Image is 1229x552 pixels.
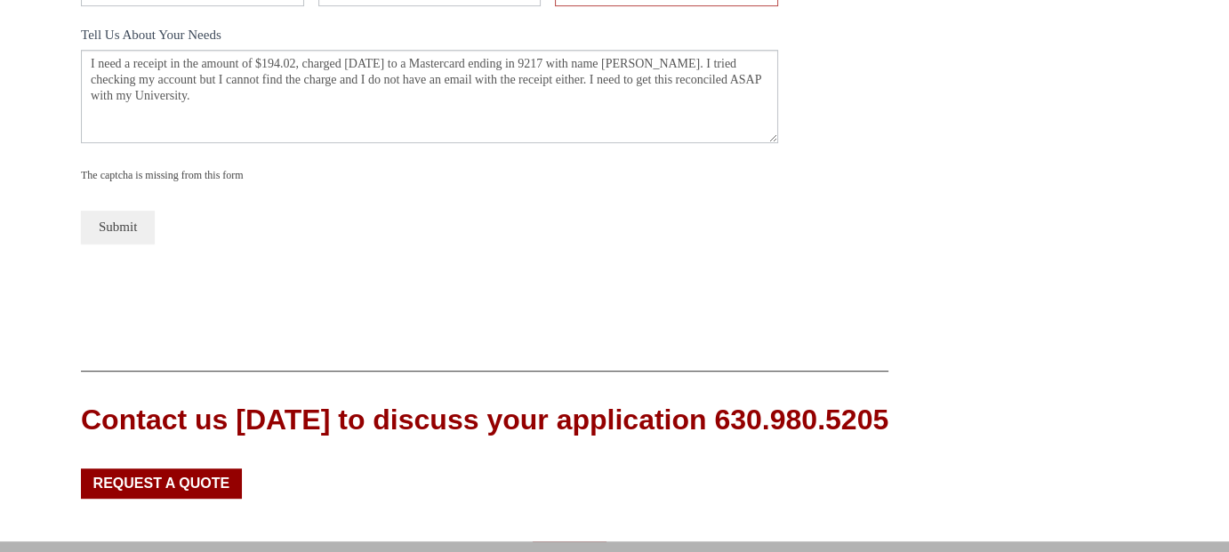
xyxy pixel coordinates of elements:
div: The captcha is missing from this form [81,166,778,184]
label: Tell Us About Your Needs [81,24,778,50]
textarea: I need a receipt in the amount of $194.02, charged [DATE] to a Mastercard ending in 9217 with nam... [81,50,778,143]
div: Contact us [DATE] to discuss your application 630.980.5205 [81,400,888,440]
button: Submit [81,211,155,244]
span: Request a Quote [93,476,230,491]
a: Request a Quote [81,468,242,499]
